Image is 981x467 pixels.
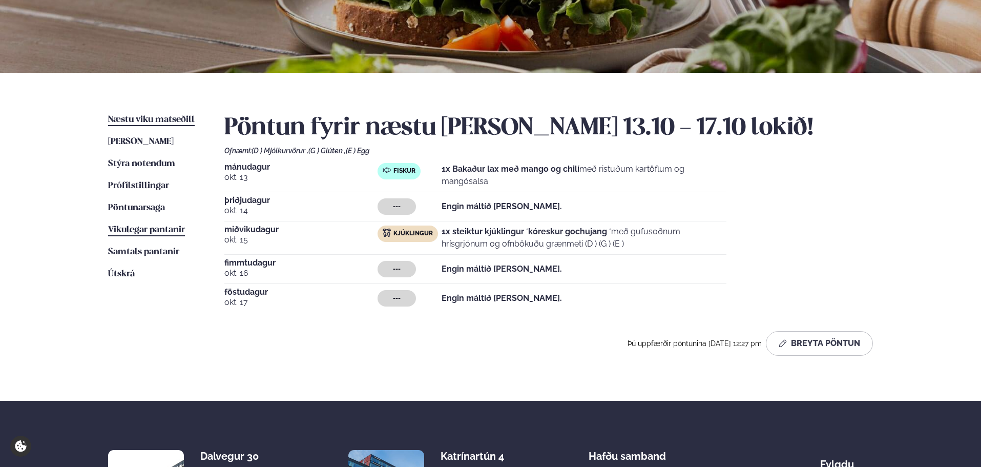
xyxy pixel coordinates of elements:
[442,201,562,211] strong: Engin máltíð [PERSON_NAME].
[224,234,378,246] span: okt. 15
[393,167,415,175] span: Fiskur
[442,293,562,303] strong: Engin máltíð [PERSON_NAME].
[628,339,762,348] span: Þú uppfærðir pöntunina [DATE] 12:27 pm
[393,230,433,238] span: Kjúklingur
[766,331,873,356] button: Breyta Pöntun
[108,137,174,146] span: [PERSON_NAME]
[108,136,174,148] a: [PERSON_NAME]
[224,267,378,279] span: okt. 16
[383,166,391,174] img: fish.svg
[442,164,579,174] strong: 1x Bakaður lax með mango og chilí
[108,158,175,170] a: Stýra notendum
[108,204,165,212] span: Pöntunarsaga
[442,227,611,236] strong: 1x steiktur kjúklingur ´kóreskur gochujang ´
[108,224,185,236] a: Vikulegar pantanir
[393,202,401,211] span: ---
[441,450,522,462] div: Katrínartún 4
[108,226,185,234] span: Vikulegar pantanir
[224,288,378,296] span: föstudagur
[442,163,726,188] p: með ristuðum kartöflum og mangósalsa
[442,226,726,250] p: með gufusoðnum hrísgrjónum og ofnbökuðu grænmeti (D ) (G ) (E )
[108,246,179,258] a: Samtals pantanir
[442,264,562,274] strong: Engin máltíð [PERSON_NAME].
[224,196,378,205] span: þriðjudagur
[589,442,666,462] span: Hafðu samband
[346,147,369,155] span: (E ) Egg
[108,248,179,256] span: Samtals pantanir
[108,202,165,214] a: Pöntunarsaga
[108,180,169,192] a: Prófílstillingar
[224,296,378,309] span: okt. 17
[108,159,175,168] span: Stýra notendum
[393,265,401,273] span: ---
[224,114,873,143] h2: Pöntun fyrir næstu [PERSON_NAME] 13.10 - 17.10 lokið!
[200,450,282,462] div: Dalvegur 30
[10,436,31,457] a: Cookie settings
[224,259,378,267] span: fimmtudagur
[308,147,346,155] span: (G ) Glúten ,
[224,147,873,155] div: Ofnæmi:
[108,181,169,190] span: Prófílstillingar
[224,163,378,171] span: mánudagur
[393,294,401,302] span: ---
[108,114,195,126] a: Næstu viku matseðill
[224,205,378,217] span: okt. 14
[383,229,391,237] img: chicken.svg
[108,268,135,280] a: Útskrá
[108,270,135,278] span: Útskrá
[224,171,378,184] span: okt. 13
[252,147,308,155] span: (D ) Mjólkurvörur ,
[224,226,378,234] span: miðvikudagur
[108,115,195,124] span: Næstu viku matseðill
